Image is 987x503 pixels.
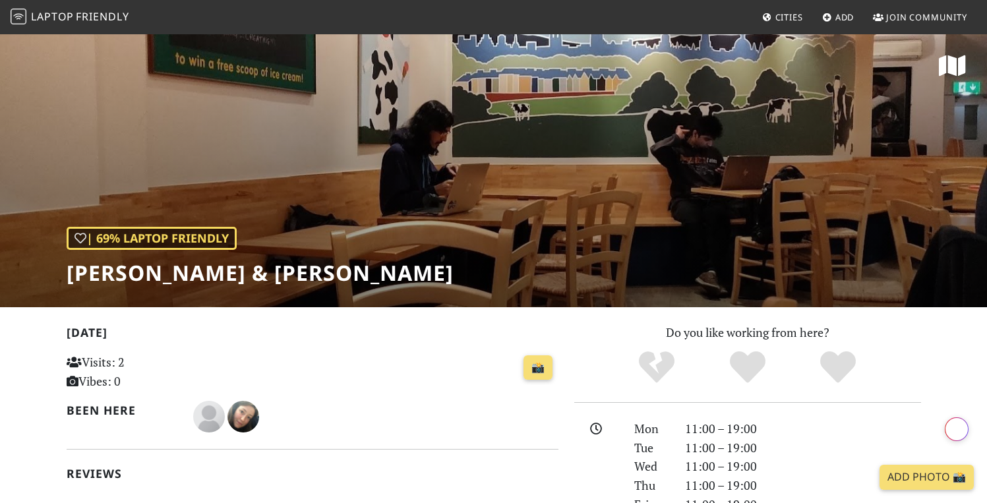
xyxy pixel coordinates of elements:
a: Add Photo 📸 [880,465,974,490]
h2: Been here [67,403,178,417]
a: Join Community [868,5,972,29]
h2: [DATE] [67,326,558,345]
div: Thu [626,476,676,495]
div: Wed [626,457,676,476]
div: Definitely! [793,349,883,386]
a: LaptopFriendly LaptopFriendly [11,6,129,29]
p: Visits: 2 Vibes: 0 [67,353,220,391]
div: 11:00 – 19:00 [677,419,929,438]
span: Friendly [76,9,129,24]
div: Tue [626,438,676,458]
div: No [611,349,702,386]
a: Add [817,5,860,29]
span: Cities [775,11,803,23]
div: 11:00 – 19:00 [677,476,929,495]
img: 2718-merle.jpg [227,401,259,432]
span: Add [835,11,854,23]
div: Yes [702,349,793,386]
span: Join Community [886,11,967,23]
div: | 69% Laptop Friendly [67,227,237,250]
div: Mon [626,419,676,438]
span: Merle Fitzpatrick [227,407,259,423]
h2: Reviews [67,467,558,481]
div: 11:00 – 19:00 [677,457,929,476]
span: Anonymous Jellyfish [193,407,227,423]
div: 11:00 – 19:00 [677,438,929,458]
span: Laptop [31,9,74,24]
a: 📸 [523,355,553,380]
img: LaptopFriendly [11,9,26,24]
a: Cities [757,5,808,29]
h1: [PERSON_NAME] & [PERSON_NAME] [67,260,454,285]
p: Do you like working from here? [574,323,921,342]
img: blank-535327c66bd565773addf3077783bbfce4b00ec00e9fd257753287c682c7fa38.png [193,401,225,432]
